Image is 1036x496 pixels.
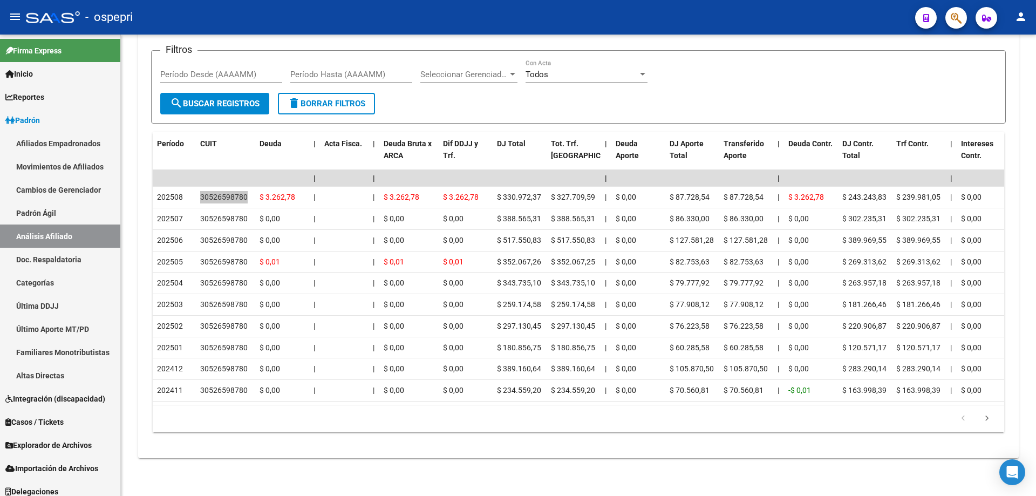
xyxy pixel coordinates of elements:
[373,343,374,352] span: |
[313,174,316,182] span: |
[551,364,595,373] span: $ 389.160,64
[443,322,464,330] span: $ 0,00
[157,322,183,330] span: 202502
[260,364,280,373] span: $ 0,00
[788,300,809,309] span: $ 0,00
[950,174,952,182] span: |
[605,174,607,182] span: |
[5,91,44,103] span: Reportes
[778,139,780,148] span: |
[443,300,464,309] span: $ 0,00
[313,322,315,330] span: |
[946,132,957,180] datatable-header-cell: |
[260,386,280,395] span: $ 0,00
[157,300,183,309] span: 202503
[373,139,375,148] span: |
[616,214,636,223] span: $ 0,00
[961,300,982,309] span: $ 0,00
[384,214,404,223] span: $ 0,00
[896,278,940,287] span: $ 263.957,18
[5,416,64,428] span: Casos / Tickets
[551,139,624,160] span: Tot. Trf. [GEOGRAPHIC_DATA]
[773,132,784,180] datatable-header-cell: |
[788,386,811,395] span: -$ 0,01
[788,236,809,244] span: $ 0,00
[373,386,374,395] span: |
[665,132,719,180] datatable-header-cell: DJ Aporte Total
[288,97,301,110] mat-icon: delete
[896,236,940,244] span: $ 389.969,55
[842,364,887,373] span: $ 283.290,14
[443,343,464,352] span: $ 0,00
[313,214,315,223] span: |
[778,300,779,309] span: |
[896,300,940,309] span: $ 181.266,46
[260,257,280,266] span: $ 0,01
[443,364,464,373] span: $ 0,00
[260,300,280,309] span: $ 0,00
[778,257,779,266] span: |
[961,386,982,395] span: $ 0,00
[788,364,809,373] span: $ 0,00
[260,343,280,352] span: $ 0,00
[605,139,607,148] span: |
[788,278,809,287] span: $ 0,00
[724,278,764,287] span: $ 79.777,92
[670,343,710,352] span: $ 60.285,58
[443,139,478,160] span: Dif DDJJ y Trf.
[950,139,952,148] span: |
[724,386,764,395] span: $ 70.560,81
[497,257,541,266] span: $ 352.067,26
[842,236,887,244] span: $ 389.969,55
[950,364,952,373] span: |
[551,322,595,330] span: $ 297.130,45
[497,139,526,148] span: DJ Total
[842,139,874,160] span: DJ Contr. Total
[842,257,887,266] span: $ 269.313,62
[724,257,764,266] span: $ 82.753,63
[950,257,952,266] span: |
[497,236,541,244] span: $ 517.550,83
[670,214,710,223] span: $ 86.330,00
[551,257,595,266] span: $ 352.067,25
[616,278,636,287] span: $ 0,00
[551,278,595,287] span: $ 343.735,10
[384,300,404,309] span: $ 0,00
[379,132,439,180] datatable-header-cell: Deuda Bruta x ARCA
[551,193,595,201] span: $ 327.709,59
[373,257,374,266] span: |
[842,343,887,352] span: $ 120.571,17
[842,214,887,223] span: $ 302.235,31
[200,320,248,332] div: 30526598780
[260,139,282,148] span: Deuda
[957,132,1011,180] datatable-header-cell: Intereses Contr.
[784,132,838,180] datatable-header-cell: Deuda Contr.
[384,322,404,330] span: $ 0,00
[170,99,260,108] span: Buscar Registros
[313,257,315,266] span: |
[961,364,982,373] span: $ 0,00
[551,214,595,223] span: $ 388.565,31
[601,132,611,180] datatable-header-cell: |
[616,300,636,309] span: $ 0,00
[309,132,320,180] datatable-header-cell: |
[200,234,248,247] div: 30526598780
[896,343,940,352] span: $ 120.571,17
[313,300,315,309] span: |
[373,236,374,244] span: |
[85,5,133,29] span: - ospepri
[200,213,248,225] div: 30526598780
[605,322,606,330] span: |
[497,322,541,330] span: $ 297.130,45
[373,322,374,330] span: |
[605,236,606,244] span: |
[313,236,315,244] span: |
[551,236,595,244] span: $ 517.550,83
[443,386,464,395] span: $ 0,00
[200,363,248,375] div: 30526598780
[616,139,639,160] span: Deuda Aporte
[670,364,714,373] span: $ 105.870,50
[157,343,183,352] span: 202501
[611,132,665,180] datatable-header-cell: Deuda Aporte
[497,364,541,373] span: $ 389.160,64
